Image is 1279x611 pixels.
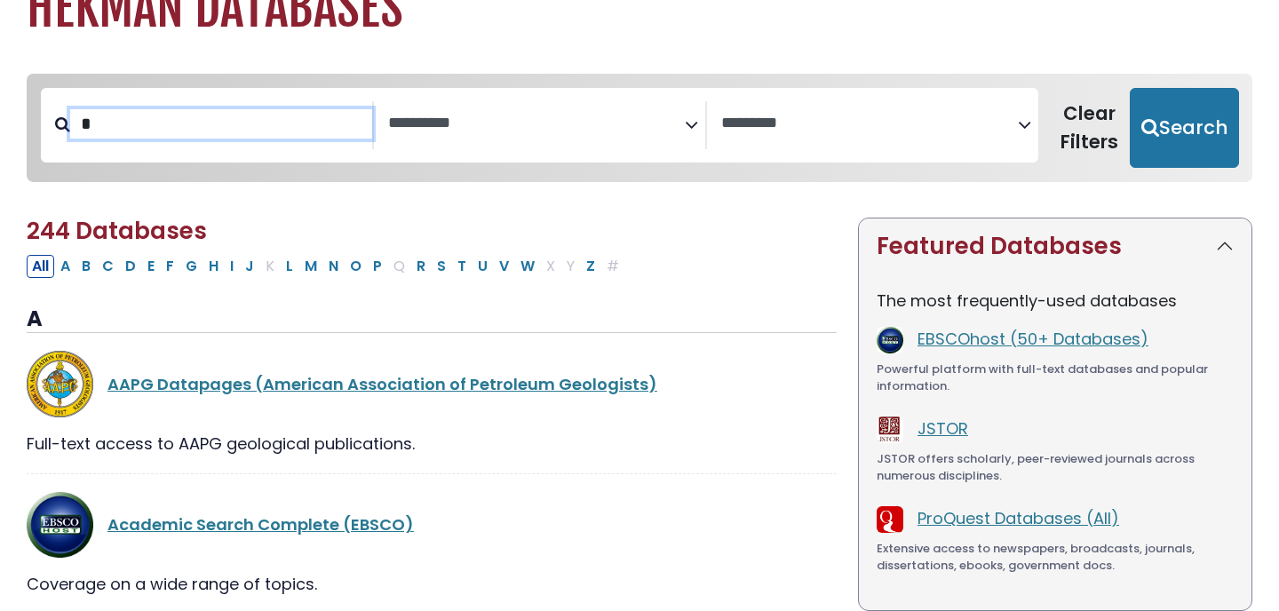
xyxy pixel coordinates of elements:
button: Filter Results T [452,255,472,278]
div: JSTOR offers scholarly, peer-reviewed journals across numerous disciplines. [877,450,1234,485]
a: AAPG Datapages (American Association of Petroleum Geologists) [107,373,657,395]
input: Search database by title or keyword [70,109,372,139]
button: Filter Results G [180,255,203,278]
textarea: Search [721,115,1018,133]
h3: A [27,306,837,333]
button: Filter Results W [515,255,540,278]
button: Filter Results Z [581,255,600,278]
a: EBSCOhost (50+ Databases) [918,328,1148,350]
button: Filter Results S [432,255,451,278]
button: Filter Results F [161,255,179,278]
button: Filter Results N [323,255,344,278]
button: Filter Results J [240,255,259,278]
button: Featured Databases [859,218,1251,274]
button: Filter Results H [203,255,224,278]
button: Filter Results E [142,255,160,278]
button: Filter Results M [299,255,322,278]
button: Filter Results V [494,255,514,278]
a: ProQuest Databases (All) [918,507,1119,529]
p: The most frequently-used databases [877,289,1234,313]
nav: Search filters [27,74,1252,182]
button: Filter Results P [368,255,387,278]
div: Full-text access to AAPG geological publications. [27,432,837,456]
div: Alpha-list to filter by first letter of database name [27,254,626,276]
button: Filter Results R [411,255,431,278]
span: 244 Databases [27,215,207,247]
button: Filter Results C [97,255,119,278]
button: Filter Results A [55,255,75,278]
button: Filter Results B [76,255,96,278]
div: Extensive access to newspapers, broadcasts, journals, dissertations, ebooks, government docs. [877,540,1234,575]
textarea: Search [388,115,685,133]
button: Submit for Search Results [1130,88,1239,168]
button: Clear Filters [1049,88,1130,168]
a: JSTOR [918,417,968,440]
div: Powerful platform with full-text databases and popular information. [877,361,1234,395]
button: All [27,255,54,278]
button: Filter Results L [281,255,298,278]
div: Coverage on a wide range of topics. [27,572,837,596]
button: Filter Results U [473,255,493,278]
button: Filter Results I [225,255,239,278]
button: Filter Results O [345,255,367,278]
button: Filter Results D [120,255,141,278]
a: Academic Search Complete (EBSCO) [107,513,414,536]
